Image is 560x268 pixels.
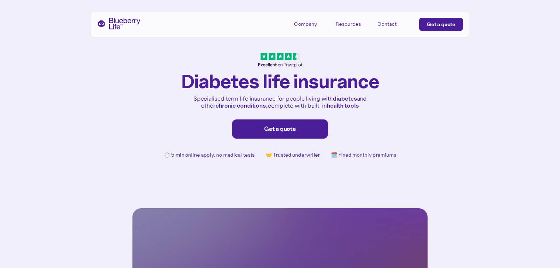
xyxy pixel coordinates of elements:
[181,71,379,91] h1: Diabetes life insurance
[164,152,255,158] p: ⏱️ 5 min online apply, no medical tests
[266,152,320,158] p: 🤝 Trusted underwriter
[377,21,397,27] div: Contact
[191,95,369,109] p: Specialised term life insurance for people living with and other complete with built-in
[419,18,463,31] a: Get a quote
[377,18,411,30] a: Contact
[333,95,357,102] strong: diabetes
[215,102,268,109] strong: chronic conditions,
[232,119,328,139] a: Get a quote
[327,102,359,109] strong: health tools
[294,21,317,27] div: Company
[97,18,141,29] a: home
[427,21,455,28] div: Get a quote
[331,152,396,158] p: 🗓️ Fixed monthly premiums
[336,18,369,30] div: Resources
[240,125,320,133] div: Get a quote
[294,18,327,30] div: Company
[336,21,361,27] div: Resources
